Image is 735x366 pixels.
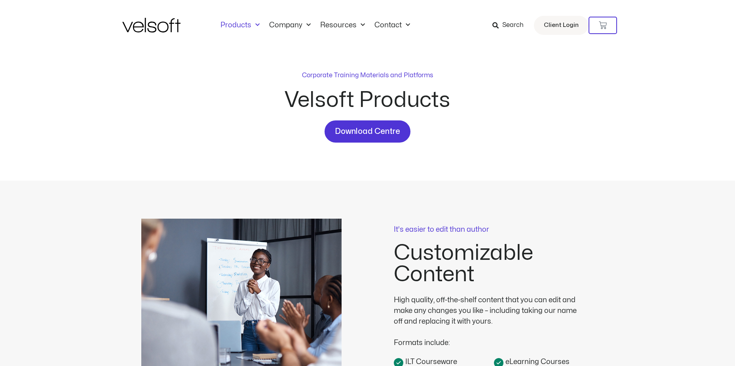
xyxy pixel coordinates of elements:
p: Corporate Training Materials and Platforms [302,71,433,80]
a: ContactMenu Toggle [370,21,415,30]
span: Download Centre [335,125,400,138]
h2: Velsoft Products [225,90,510,111]
span: Search [502,20,524,30]
div: Formats include: [394,327,584,348]
a: ProductsMenu Toggle [216,21,264,30]
p: It's easier to edit than author [394,226,594,233]
a: ResourcesMenu Toggle [315,21,370,30]
a: Client Login [534,16,589,35]
nav: Menu [216,21,415,30]
a: CompanyMenu Toggle [264,21,315,30]
div: High quality, off-the-shelf content that you can edit and make any changes you like – including t... [394,295,584,327]
a: Download Centre [325,120,410,143]
img: Velsoft Training Materials [122,18,180,32]
a: Search [492,19,529,32]
span: Client Login [544,20,579,30]
h2: Customizable Content [394,242,594,285]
